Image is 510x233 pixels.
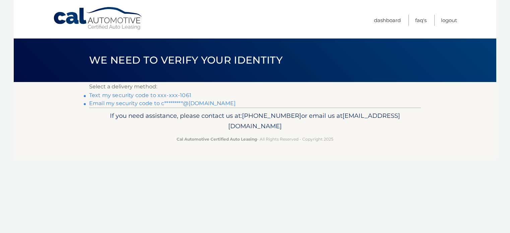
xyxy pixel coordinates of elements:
a: Text my security code to xxx-xxx-1061 [89,92,191,98]
a: FAQ's [415,15,427,26]
p: If you need assistance, please contact us at: or email us at [93,110,417,132]
span: [PHONE_NUMBER] [242,112,301,120]
p: Select a delivery method: [89,82,421,91]
a: Cal Automotive [53,7,143,30]
strong: Cal Automotive Certified Auto Leasing [177,137,257,142]
p: - All Rights Reserved - Copyright 2025 [93,136,417,143]
span: We need to verify your identity [89,54,282,66]
a: Logout [441,15,457,26]
a: Dashboard [374,15,401,26]
a: Email my security code to c*********@[DOMAIN_NAME] [89,100,236,106]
